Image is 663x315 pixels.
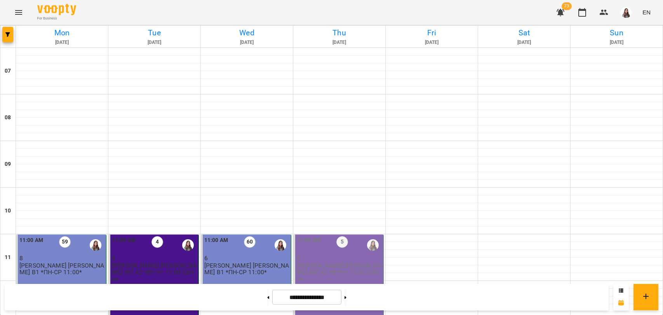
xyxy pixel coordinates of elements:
[5,67,11,75] h6: 07
[5,207,11,215] h6: 10
[297,236,320,245] label: 11:00 AM
[572,27,661,39] h6: Sun
[642,8,651,16] span: EN
[204,262,289,276] p: [PERSON_NAME] [PERSON_NAME] В1 *ПН-СР 11:00*
[110,27,199,39] h6: Tue
[5,160,11,169] h6: 09
[297,262,382,282] p: [PERSON_NAME] [PERSON_NAME] INT А2 *Вт-Чт 11:00 Edvive
[9,3,28,22] button: Menu
[387,39,477,46] h6: [DATE]
[244,236,256,248] label: 60
[151,236,163,248] label: 4
[621,7,632,18] img: a5c51dc64ebbb1389a9d34467d35a8f5.JPG
[37,16,76,21] span: For Business
[294,39,384,46] h6: [DATE]
[294,27,384,39] h6: Thu
[336,236,348,248] label: 5
[202,39,292,46] h6: [DATE]
[90,239,101,251] img: Несвіт Єлізавета
[19,262,104,276] p: [PERSON_NAME] [PERSON_NAME] В1 *ПН-СР 11:00*
[275,239,286,251] img: Несвіт Єлізавета
[17,27,107,39] h6: Mon
[5,113,11,122] h6: 08
[182,239,194,251] img: Несвіт Єлізавета
[112,255,197,261] p: 6
[204,255,289,261] p: 6
[639,5,654,19] button: EN
[479,27,569,39] h6: Sat
[112,236,136,245] label: 11:00 AM
[562,2,572,10] span: 73
[59,236,71,248] label: 59
[297,255,382,261] p: 6
[204,236,228,245] label: 11:00 AM
[202,27,292,39] h6: Wed
[367,239,379,251] img: Несвіт Єлізавета
[17,39,107,46] h6: [DATE]
[5,253,11,262] h6: 11
[110,39,199,46] h6: [DATE]
[112,262,197,282] p: [PERSON_NAME] [PERSON_NAME] INT А2 *Вт-Чт 11:00 Edvive
[572,39,661,46] h6: [DATE]
[19,236,43,245] label: 11:00 AM
[19,255,104,261] p: 8
[387,27,477,39] h6: Fri
[479,39,569,46] h6: [DATE]
[37,4,76,15] img: Voopty Logo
